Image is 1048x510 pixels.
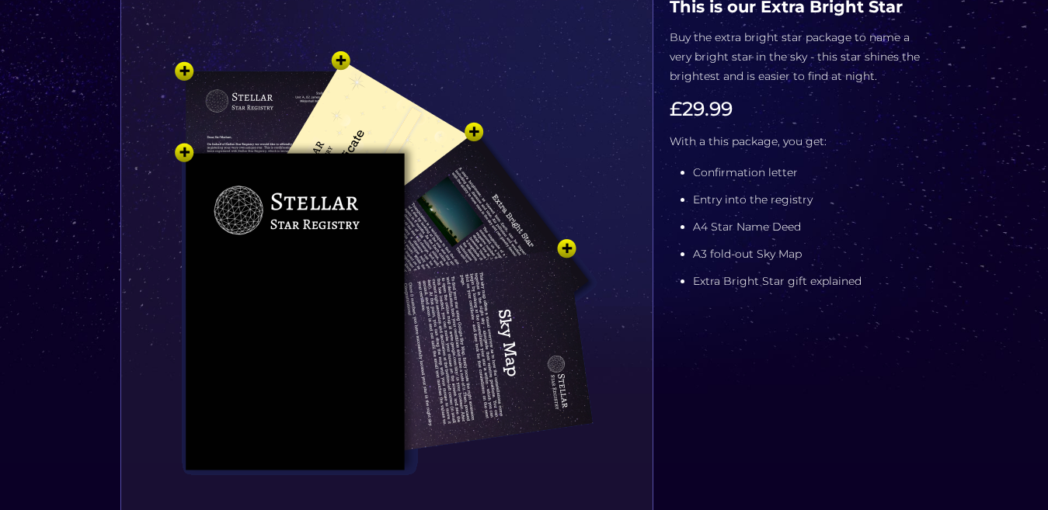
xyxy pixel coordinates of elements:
p: Buy the extra bright star package to name a very bright star in the sky - this star shines the br... [670,28,928,86]
li: Confirmation letter [693,163,928,182]
h3: £ [670,98,928,120]
span: 29.99 [682,97,733,120]
p: With a this package, you get: [670,132,928,151]
li: Extra Bright Star gift explained [693,272,928,291]
li: Entry into the registry [693,190,928,210]
li: A4 Star Name Deed [693,217,928,237]
li: A3 fold-out Sky Map [693,245,928,264]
